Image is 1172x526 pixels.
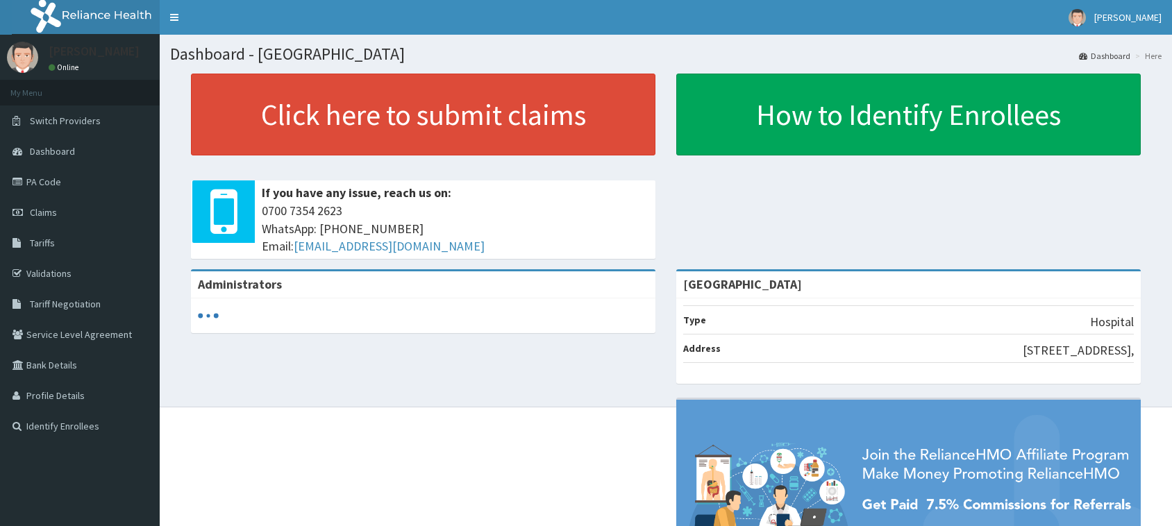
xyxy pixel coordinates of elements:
span: Claims [30,206,57,219]
a: Online [49,62,82,72]
a: [EMAIL_ADDRESS][DOMAIN_NAME] [294,238,485,254]
span: Tariffs [30,237,55,249]
span: [PERSON_NAME] [1094,11,1162,24]
li: Here [1132,50,1162,62]
p: Hospital [1090,313,1134,331]
a: Click here to submit claims [191,74,655,155]
span: Dashboard [30,145,75,158]
b: Address [683,342,721,355]
p: [STREET_ADDRESS], [1023,341,1134,359]
img: User Image [1069,9,1086,26]
b: Type [683,314,706,326]
h1: Dashboard - [GEOGRAPHIC_DATA] [170,45,1162,63]
a: How to Identify Enrollees [676,74,1141,155]
b: If you have any issue, reach us on: [262,185,451,201]
strong: [GEOGRAPHIC_DATA] [683,276,802,292]
img: User Image [7,42,38,73]
p: [PERSON_NAME] [49,45,140,58]
a: Dashboard [1079,50,1130,62]
span: 0700 7354 2623 WhatsApp: [PHONE_NUMBER] Email: [262,202,648,255]
b: Administrators [198,276,282,292]
span: Switch Providers [30,114,101,127]
span: Tariff Negotiation [30,298,101,310]
svg: audio-loading [198,305,219,326]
